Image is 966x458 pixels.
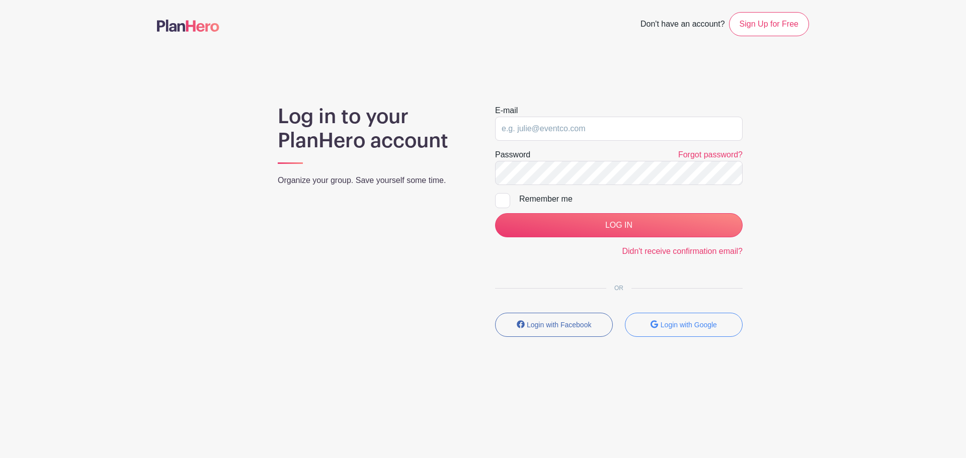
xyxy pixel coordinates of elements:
div: Remember me [519,193,743,205]
label: E-mail [495,105,518,117]
a: Sign Up for Free [729,12,809,36]
label: Password [495,149,530,161]
small: Login with Google [661,321,717,329]
span: Don't have an account? [640,14,725,36]
input: LOG IN [495,213,743,237]
button: Login with Google [625,313,743,337]
small: Login with Facebook [527,321,591,329]
img: logo-507f7623f17ff9eddc593b1ce0a138ce2505c220e1c5a4e2b4648c50719b7d32.svg [157,20,219,32]
a: Forgot password? [678,150,743,159]
button: Login with Facebook [495,313,613,337]
a: Didn't receive confirmation email? [622,247,743,255]
h1: Log in to your PlanHero account [278,105,471,153]
input: e.g. julie@eventco.com [495,117,743,141]
span: OR [606,285,631,292]
p: Organize your group. Save yourself some time. [278,174,471,187]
